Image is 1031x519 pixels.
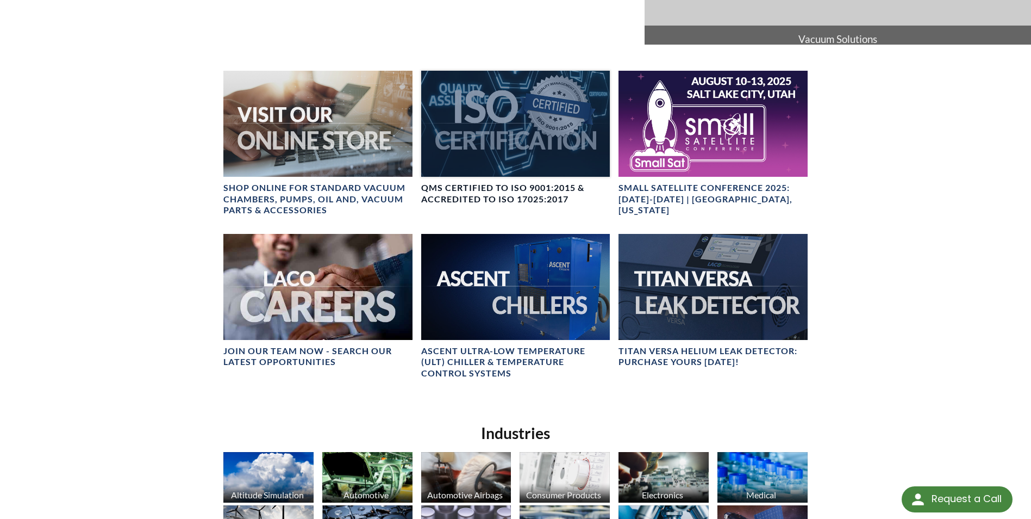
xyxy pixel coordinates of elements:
a: Automotive Airbags [421,452,511,505]
div: Altitude Simulation [222,490,313,500]
a: Altitude Simulation [223,452,314,505]
h4: TITAN VERSA Helium Leak Detector: Purchase Yours [DATE]! [618,345,807,368]
a: Visit Our Online Store headerSHOP ONLINE FOR STANDARD VACUUM CHAMBERS, PUMPS, OIL AND, VACUUM PAR... [223,71,412,217]
img: industry_Electronics_670x376.jpg [618,452,709,503]
div: Automotive [321,490,411,500]
div: Request a Call [902,486,1013,512]
img: industry_AltitudeSim_670x376.jpg [223,452,314,503]
a: ISO Certification headerQMS CERTIFIED to ISO 9001:2015 & Accredited to ISO 17025:2017 [421,71,610,205]
a: Join our team now - SEARCH OUR LATEST OPPORTUNITIES [223,234,412,368]
h2: Industries [219,423,811,443]
h4: Small Satellite Conference 2025: [DATE]-[DATE] | [GEOGRAPHIC_DATA], [US_STATE] [618,182,807,216]
a: Small Satellite Conference 2025: August 10-13 | Salt Lake City, UtahSmall Satellite Conference 20... [618,71,807,217]
a: Electronics [618,452,709,505]
span: Vacuum Solutions [645,26,1031,53]
img: industry_Automotive_670x376.jpg [322,452,413,503]
img: industry_Consumer_670x376.jpg [520,452,610,503]
a: Medical [717,452,808,505]
h4: Ascent Ultra-Low Temperature (ULT) Chiller & Temperature Control Systems [421,345,610,379]
a: Ascent Chiller ImageAscent Ultra-Low Temperature (ULT) Chiller & Temperature Control Systems [421,234,610,380]
h4: QMS CERTIFIED to ISO 9001:2015 & Accredited to ISO 17025:2017 [421,182,610,205]
div: Medical [716,490,807,500]
a: Consumer Products [520,452,610,505]
h4: SHOP ONLINE FOR STANDARD VACUUM CHAMBERS, PUMPS, OIL AND, VACUUM PARTS & ACCESSORIES [223,182,412,216]
a: TITAN VERSA bannerTITAN VERSA Helium Leak Detector: Purchase Yours [DATE]! [618,234,807,368]
h4: Join our team now - SEARCH OUR LATEST OPPORTUNITIES [223,345,412,368]
img: round button [909,491,927,508]
div: Electronics [617,490,708,500]
div: Consumer Products [518,490,609,500]
a: Automotive [322,452,413,505]
img: industry_Medical_670x376.jpg [717,452,808,503]
img: industry_Auto-Airbag_670x376.jpg [421,452,511,503]
div: Automotive Airbags [420,490,510,500]
div: Request a Call [932,486,1002,511]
